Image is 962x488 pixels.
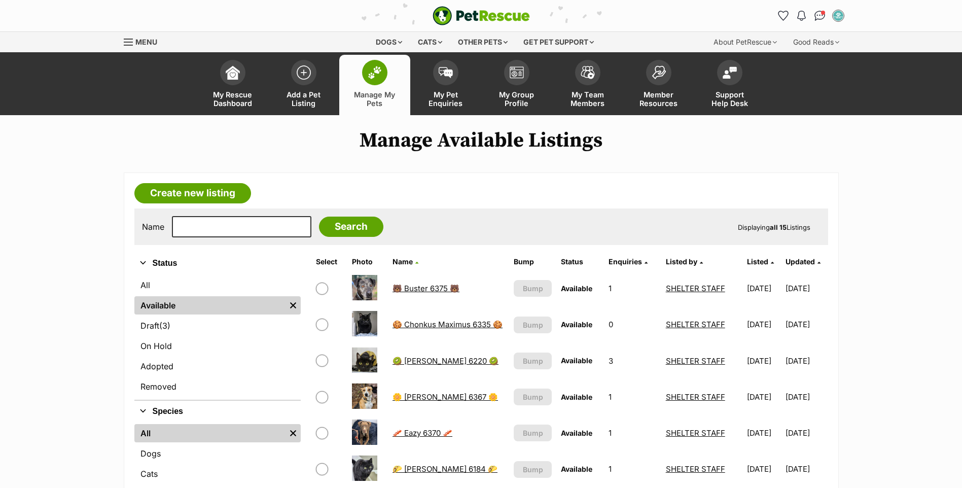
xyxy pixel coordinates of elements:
[124,32,164,50] a: Menu
[514,317,551,333] button: Bump
[786,257,821,266] a: Updated
[514,389,551,405] button: Bump
[411,32,449,52] div: Cats
[666,257,703,266] a: Listed by
[666,464,725,474] a: SHELTER STAFF
[134,444,301,463] a: Dogs
[786,343,827,378] td: [DATE]
[747,257,768,266] span: Listed
[743,451,785,486] td: [DATE]
[604,379,660,414] td: 1
[666,284,725,293] a: SHELTER STAFF
[523,283,543,294] span: Bump
[604,271,660,306] td: 1
[830,8,846,24] button: My account
[494,90,540,108] span: My Group Profile
[393,464,497,474] a: 🌮 [PERSON_NAME] 6184 🌮
[552,55,623,115] a: My Team Members
[134,274,301,400] div: Status
[393,428,452,438] a: 🥓 Eazy 6370 🥓
[514,461,551,478] button: Bump
[393,320,503,329] a: 🍪 Chonkus Maximus 6335 🍪
[743,271,785,306] td: [DATE]
[561,320,592,329] span: Available
[814,11,825,21] img: chat-41dd97257d64d25036548639549fe6c8038ab92f7586957e7f3b1b290dea8141.svg
[523,428,543,438] span: Bump
[523,356,543,366] span: Bump
[652,65,666,79] img: member-resources-icon-8e73f808a243e03378d46382f2149f9095a855e16c252ad45f914b54edf8863c.svg
[812,8,828,24] a: Conversations
[723,66,737,79] img: help-desk-icon-fdf02630f3aa405de69fd3d07c3f3aa587a6932b1a1747fa1d2bba05be0121f9.svg
[786,32,846,52] div: Good Reads
[134,183,251,203] a: Create new listing
[561,429,592,437] span: Available
[393,392,498,402] a: 🌼 [PERSON_NAME] 6367 🌼
[797,11,805,21] img: notifications-46538b983faf8c2785f20acdc204bb7945ddae34d4c08c2a6579f10ce5e182be.svg
[775,8,846,24] ul: Account quick links
[786,257,815,266] span: Updated
[451,32,515,52] div: Other pets
[134,257,301,270] button: Status
[134,296,286,315] a: Available
[312,254,347,270] th: Select
[747,257,774,266] a: Listed
[393,284,459,293] a: 🐻 Buster 6375 🐻
[738,223,810,231] span: Displaying Listings
[561,356,592,365] span: Available
[134,317,301,335] a: Draft
[481,55,552,115] a: My Group Profile
[134,405,301,418] button: Species
[410,55,481,115] a: My Pet Enquiries
[268,55,339,115] a: Add a Pet Listing
[743,379,785,414] td: [DATE]
[134,337,301,355] a: On Hold
[433,6,530,25] img: logo-e224e6f780fb5917bec1dbf3a21bbac754714ae5b6737aabdf751b685950b380.svg
[523,392,543,402] span: Bump
[604,307,660,342] td: 0
[707,90,753,108] span: Support Help Desk
[743,307,785,342] td: [DATE]
[786,379,827,414] td: [DATE]
[510,254,555,270] th: Bump
[786,451,827,486] td: [DATE]
[369,32,409,52] div: Dogs
[197,55,268,115] a: My Rescue Dashboard
[561,393,592,401] span: Available
[775,8,792,24] a: Favourites
[339,55,410,115] a: Manage My Pets
[134,424,286,442] a: All
[393,257,413,266] span: Name
[297,65,311,80] img: add-pet-listing-icon-0afa8454b4691262ce3f59096e99ab1cd57d4a30225e0717b998d2c9b9846f56.svg
[286,296,301,315] a: Remove filter
[514,425,551,441] button: Bump
[523,320,543,330] span: Bump
[561,284,592,293] span: Available
[666,257,697,266] span: Listed by
[510,66,524,79] img: group-profile-icon-3fa3cf56718a62981997c0bc7e787c4b2cf8bcc04b72c1350f741eb67cf2f40e.svg
[666,392,725,402] a: SHELTER STAFF
[439,67,453,78] img: pet-enquiries-icon-7e3ad2cf08bfb03b45e93fb7055b45f3efa6380592205ae92323e6603595dc1f.svg
[636,90,682,108] span: Member Resources
[423,90,469,108] span: My Pet Enquiries
[142,222,164,231] label: Name
[159,320,170,332] span: (3)
[281,90,327,108] span: Add a Pet Listing
[348,254,387,270] th: Photo
[319,217,383,237] input: Search
[393,356,498,366] a: 🥝 [PERSON_NAME] 6220 🥝
[604,343,660,378] td: 3
[226,65,240,80] img: dashboard-icon-eb2f2d2d3e046f16d808141f083e7271f6b2e854fb5c12c21221c1fb7104beca.svg
[694,55,765,115] a: Support Help Desk
[604,451,660,486] td: 1
[134,377,301,396] a: Removed
[666,356,725,366] a: SHELTER STAFF
[565,90,611,108] span: My Team Members
[743,343,785,378] td: [DATE]
[794,8,810,24] button: Notifications
[609,257,642,266] span: translation missing: en.admin.listings.index.attributes.enquiries
[393,257,418,266] a: Name
[134,276,301,294] a: All
[581,66,595,79] img: team-members-icon-5396bd8760b3fe7c0b43da4ab00e1e3bb1a5d9ba89233759b79545d2d3fc5d0d.svg
[786,271,827,306] td: [DATE]
[623,55,694,115] a: Member Resources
